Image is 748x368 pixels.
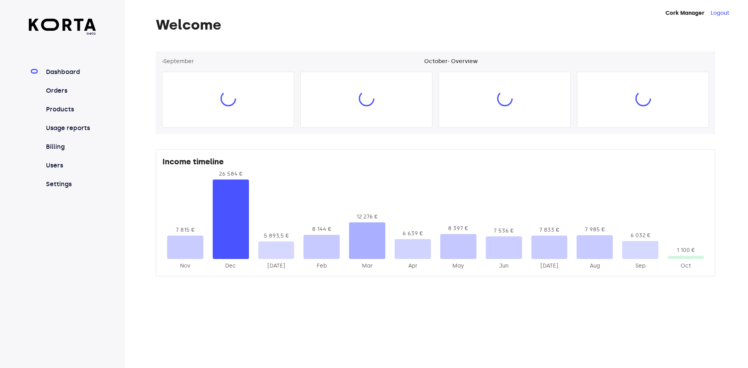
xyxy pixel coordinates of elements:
[44,123,96,133] a: Usage reports
[395,230,431,238] div: 6 639 €
[44,161,96,170] a: Users
[29,31,96,36] span: beta
[44,105,96,114] a: Products
[162,58,194,65] button: ‹September
[44,142,96,151] a: Billing
[711,9,729,17] button: Logout
[349,262,385,270] div: 2025-Mar
[577,262,613,270] div: 2025-Aug
[486,227,522,235] div: 7 536 €
[577,226,613,234] div: 7 985 €
[213,262,249,270] div: 2024-Dec
[29,19,96,31] img: Korta
[258,232,295,240] div: 5 893,5 €
[303,225,340,233] div: 8 144 €
[665,10,704,16] strong: Cork Manager
[395,262,431,270] div: 2025-Apr
[440,225,476,232] div: 8 397 €
[156,17,715,33] h1: Welcome
[44,180,96,189] a: Settings
[531,226,568,234] div: 7 833 €
[486,262,522,270] div: 2025-Jun
[349,213,385,221] div: 12 276 €
[162,156,709,170] div: Income timeline
[258,262,295,270] div: 2025-Jan
[213,170,249,178] div: 26 584 €
[44,67,96,77] a: Dashboard
[29,19,96,36] a: beta
[668,262,704,270] div: 2025-Oct
[531,262,568,270] div: 2025-Jul
[167,262,203,270] div: 2024-Nov
[440,262,476,270] div: 2025-May
[44,86,96,95] a: Orders
[622,262,658,270] div: 2025-Sep
[303,262,340,270] div: 2025-Feb
[668,247,704,254] div: 1 100 €
[424,58,478,65] div: October - Overview
[622,232,658,239] div: 6 032 €
[167,226,203,234] div: 7 815 €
